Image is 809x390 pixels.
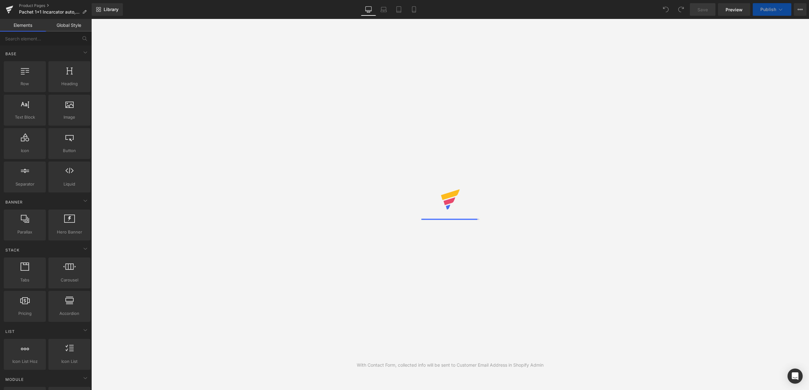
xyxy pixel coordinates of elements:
[794,3,806,16] button: More
[46,19,92,32] a: Global Style
[726,6,743,13] span: Preview
[5,199,23,205] span: Banner
[5,328,15,334] span: List
[6,358,44,365] span: Icon List Hoz
[104,7,119,12] span: Library
[6,310,44,317] span: Pricing
[361,3,376,16] a: Desktop
[6,229,44,235] span: Parallax
[19,9,80,15] span: Pachet 1+1 Incarcator auto, 4 in 1, 12V/32V USB QC3.0, 40W, cablu [DATE],7 m
[50,147,88,154] span: Button
[5,51,17,57] span: Base
[50,229,88,235] span: Hero Banner
[50,358,88,365] span: Icon List
[19,3,92,8] a: Product Pages
[357,362,544,369] div: With Contact Form, collected info will be sent to Customer Email Address in Shopify Admin
[6,277,44,283] span: Tabs
[391,3,406,16] a: Tablet
[5,247,20,253] span: Stack
[6,147,44,154] span: Icon
[718,3,750,16] a: Preview
[753,3,791,16] button: Publish
[50,181,88,187] span: Liquid
[697,6,708,13] span: Save
[50,114,88,121] span: Image
[92,3,123,16] a: New Library
[50,310,88,317] span: Accordion
[376,3,391,16] a: Laptop
[6,114,44,121] span: Text Block
[788,369,803,384] div: Open Intercom Messenger
[660,3,672,16] button: Undo
[760,7,776,12] span: Publish
[406,3,422,16] a: Mobile
[675,3,687,16] button: Redo
[6,80,44,87] span: Row
[6,181,44,187] span: Separator
[50,277,88,283] span: Carousel
[5,376,24,382] span: Module
[50,80,88,87] span: Heading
